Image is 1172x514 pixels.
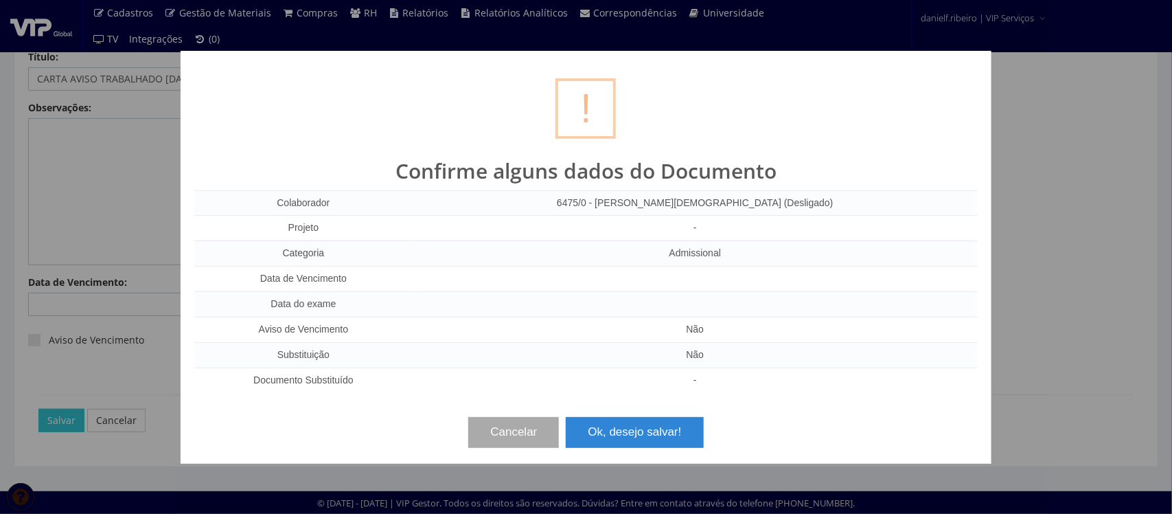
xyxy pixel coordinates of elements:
td: Não [413,343,978,368]
td: Colaborador [194,190,413,216]
td: Categoria [194,241,413,267]
td: Aviso de Vencimento [194,317,413,343]
td: 6475/0 - [PERSON_NAME][DEMOGRAPHIC_DATA] (Desligado) [413,190,978,216]
button: Ok, desejo salvar! [566,417,703,447]
td: Data de Vencimento [194,267,413,292]
td: Substituição [194,343,413,368]
td: Não [413,317,978,343]
div: ! [555,78,616,139]
td: - [413,368,978,393]
td: Documento Substituído [194,368,413,393]
td: - [413,216,978,241]
td: Data do exame [194,292,413,317]
h2: Confirme alguns dados do Documento [194,159,978,182]
td: Admissional [413,241,978,267]
td: Projeto [194,216,413,241]
button: Cancelar [468,417,559,447]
